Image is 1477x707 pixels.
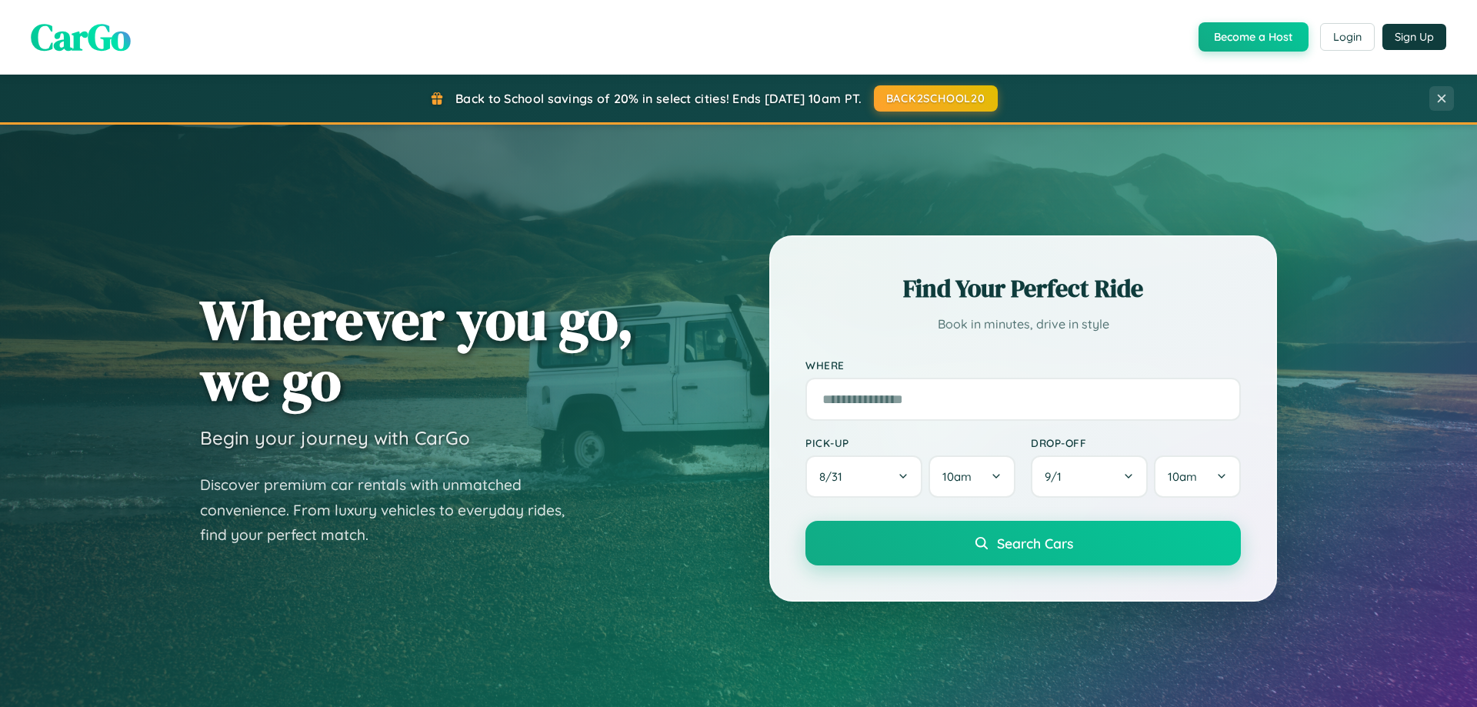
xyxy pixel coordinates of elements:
span: Back to School savings of 20% in select cities! Ends [DATE] 10am PT. [455,91,862,106]
label: Pick-up [805,436,1015,449]
button: Login [1320,23,1375,51]
span: 10am [942,469,972,484]
label: Where [805,359,1241,372]
button: BACK2SCHOOL20 [874,85,998,112]
button: 9/1 [1031,455,1148,498]
span: 8 / 31 [819,469,850,484]
button: 8/31 [805,455,922,498]
h3: Begin your journey with CarGo [200,426,470,449]
button: Become a Host [1199,22,1309,52]
span: 10am [1168,469,1197,484]
h2: Find Your Perfect Ride [805,272,1241,305]
button: Sign Up [1382,24,1446,50]
span: CarGo [31,12,131,62]
span: Search Cars [997,535,1073,552]
p: Discover premium car rentals with unmatched convenience. From luxury vehicles to everyday rides, ... [200,472,585,548]
h1: Wherever you go, we go [200,289,634,411]
button: 10am [929,455,1015,498]
button: Search Cars [805,521,1241,565]
label: Drop-off [1031,436,1241,449]
button: 10am [1154,455,1241,498]
p: Book in minutes, drive in style [805,313,1241,335]
span: 9 / 1 [1045,469,1069,484]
